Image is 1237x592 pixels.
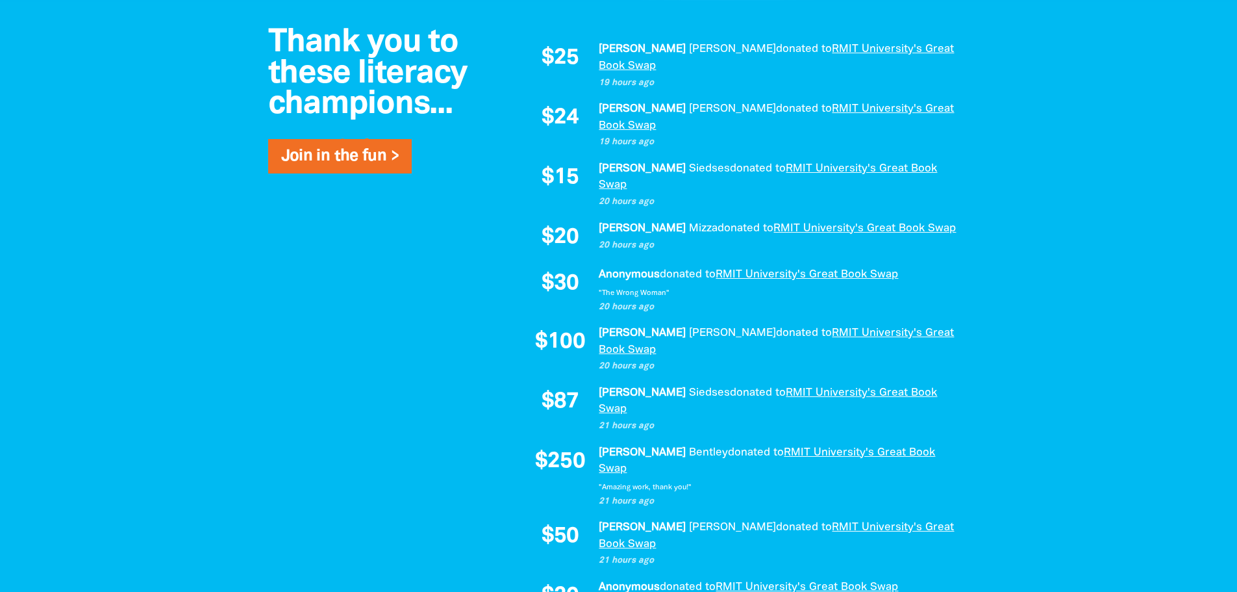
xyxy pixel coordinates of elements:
[542,227,579,249] span: $20
[728,448,784,457] span: donated to
[535,331,585,354] span: $100
[599,554,956,567] p: 21 hours ago
[689,44,776,54] em: [PERSON_NAME]
[660,582,716,592] span: donated to
[599,44,954,71] a: RMIT University's Great Book Swap
[542,391,579,413] span: $87
[542,47,579,70] span: $25
[599,448,686,457] em: [PERSON_NAME]
[689,328,776,338] em: [PERSON_NAME]
[542,273,579,295] span: $30
[599,484,692,491] em: "Amazing work, thank you!"
[599,77,956,90] p: 19 hours ago
[599,328,686,338] em: [PERSON_NAME]
[776,522,832,532] span: donated to
[599,522,686,532] em: [PERSON_NAME]
[599,301,956,314] p: 20 hours ago
[776,328,832,338] span: donated to
[689,522,776,532] em: [PERSON_NAME]
[599,522,954,549] a: RMIT University's Great Book Swap
[776,104,832,114] span: donated to
[599,328,954,355] a: RMIT University's Great Book Swap
[660,270,716,279] span: donated to
[599,104,954,131] a: RMIT University's Great Book Swap
[689,224,718,233] em: Mizza
[776,44,832,54] span: donated to
[599,582,660,592] em: Anonymous
[599,44,686,54] em: [PERSON_NAME]
[718,224,773,233] span: donated to
[599,270,660,279] em: Anonymous
[535,451,585,473] span: $250
[542,167,579,189] span: $15
[689,448,728,457] em: Bentley
[730,164,786,174] span: donated to
[542,526,579,548] span: $50
[599,136,956,149] p: 19 hours ago
[599,164,686,174] em: [PERSON_NAME]
[689,388,730,398] em: Siedses
[599,388,686,398] em: [PERSON_NAME]
[599,495,956,508] p: 21 hours ago
[773,224,956,233] a: RMIT University's Great Book Swap
[281,149,399,164] a: Join in the fun >
[716,582,898,592] a: RMIT University's Great Book Swap
[542,107,579,129] span: $24
[599,196,956,209] p: 20 hours ago
[599,420,956,433] p: 21 hours ago
[730,388,786,398] span: donated to
[599,104,686,114] em: [PERSON_NAME]
[599,360,956,373] p: 20 hours ago
[268,28,468,120] span: Thank you to these literacy champions...
[599,239,956,252] p: 20 hours ago
[716,270,898,279] a: RMIT University's Great Book Swap
[599,290,669,296] em: "The Wrong Woman"
[689,164,730,174] em: Siedses
[599,224,686,233] em: [PERSON_NAME]
[689,104,776,114] em: [PERSON_NAME]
